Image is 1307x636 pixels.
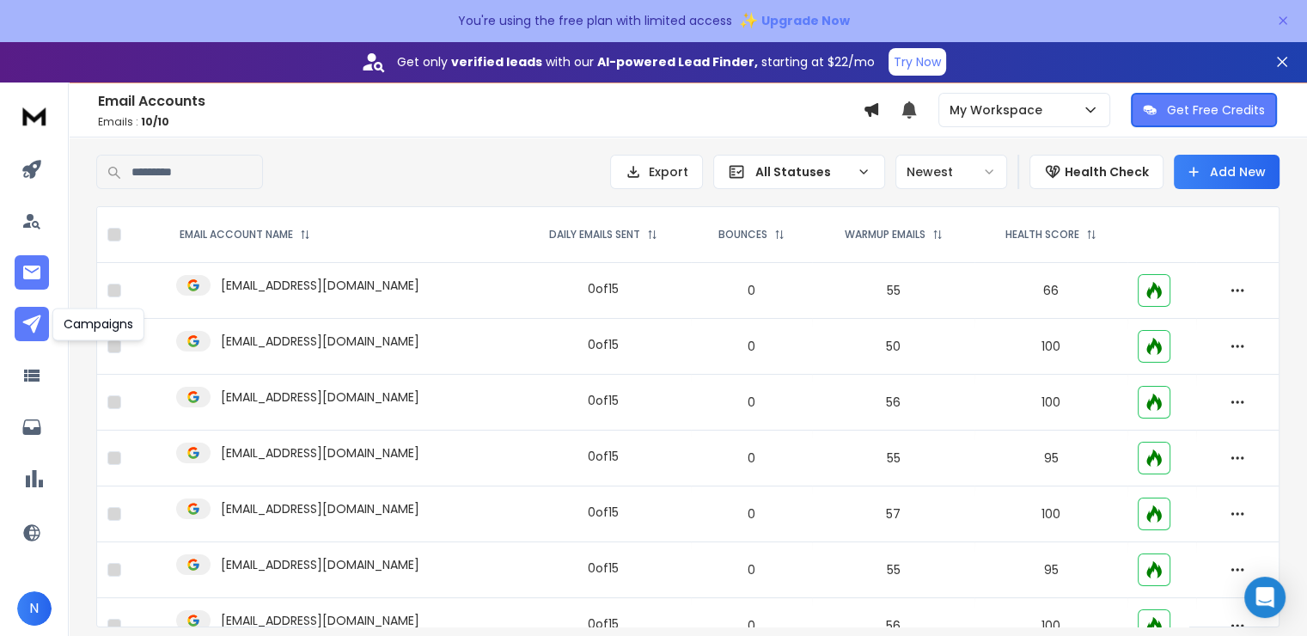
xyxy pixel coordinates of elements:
[451,53,542,70] strong: verified leads
[221,500,419,517] p: [EMAIL_ADDRESS][DOMAIN_NAME]
[950,101,1049,119] p: My Workspace
[974,542,1127,598] td: 95
[701,338,802,355] p: 0
[812,263,974,319] td: 55
[1244,577,1286,618] div: Open Intercom Messenger
[588,392,619,409] div: 0 of 15
[397,53,875,70] p: Get only with our starting at $22/mo
[1167,101,1265,119] p: Get Free Credits
[974,486,1127,542] td: 100
[221,556,419,573] p: [EMAIL_ADDRESS][DOMAIN_NAME]
[1131,93,1277,127] button: Get Free Credits
[458,12,732,29] p: You're using the free plan with limited access
[701,394,802,411] p: 0
[221,388,419,406] p: [EMAIL_ADDRESS][DOMAIN_NAME]
[974,263,1127,319] td: 66
[739,9,758,33] span: ✨
[895,155,1007,189] button: Newest
[718,228,767,242] p: BOUNCES
[974,319,1127,375] td: 100
[549,228,640,242] p: DAILY EMAILS SENT
[17,100,52,131] img: logo
[812,375,974,431] td: 56
[98,115,863,129] p: Emails :
[221,444,419,462] p: [EMAIL_ADDRESS][DOMAIN_NAME]
[812,486,974,542] td: 57
[597,53,758,70] strong: AI-powered Lead Finder,
[845,228,925,242] p: WARMUP EMAILS
[1065,163,1149,180] p: Health Check
[141,114,169,129] span: 10 / 10
[588,336,619,353] div: 0 of 15
[812,319,974,375] td: 50
[889,48,946,76] button: Try Now
[701,449,802,467] p: 0
[221,333,419,350] p: [EMAIL_ADDRESS][DOMAIN_NAME]
[701,282,802,299] p: 0
[1029,155,1163,189] button: Health Check
[812,542,974,598] td: 55
[52,308,144,340] div: Campaigns
[701,617,802,634] p: 0
[98,91,863,112] h1: Email Accounts
[610,155,703,189] button: Export
[739,3,850,38] button: ✨Upgrade Now
[588,615,619,633] div: 0 of 15
[588,448,619,465] div: 0 of 15
[701,505,802,523] p: 0
[221,277,419,294] p: [EMAIL_ADDRESS][DOMAIN_NAME]
[894,53,941,70] p: Try Now
[588,560,619,577] div: 0 of 15
[17,591,52,626] button: N
[701,561,802,578] p: 0
[974,431,1127,486] td: 95
[588,280,619,297] div: 0 of 15
[761,12,850,29] span: Upgrade Now
[180,228,310,242] div: EMAIL ACCOUNT NAME
[755,163,850,180] p: All Statuses
[812,431,974,486] td: 55
[221,612,419,629] p: [EMAIL_ADDRESS][DOMAIN_NAME]
[1005,228,1079,242] p: HEALTH SCORE
[1174,155,1280,189] button: Add New
[588,504,619,521] div: 0 of 15
[974,375,1127,431] td: 100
